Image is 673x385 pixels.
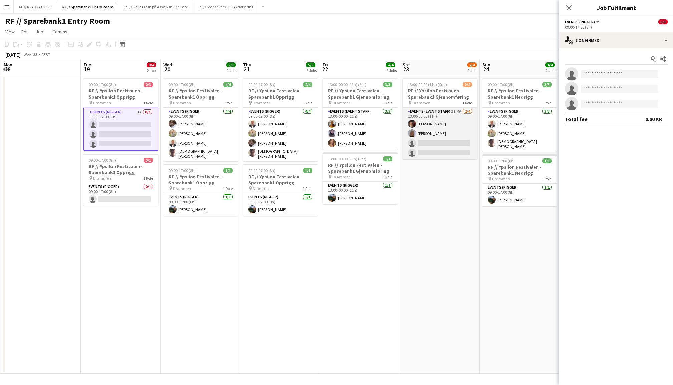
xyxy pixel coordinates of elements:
[323,108,398,150] app-card-role: Events (Event Staff)3/313:00-00:00 (11h)[PERSON_NAME][PERSON_NAME][PERSON_NAME]
[332,174,351,179] span: Drammen
[144,82,153,87] span: 0/3
[173,100,191,105] span: Drammen
[559,3,673,12] h3: Job Fulfilment
[173,186,191,191] span: Drammen
[57,0,119,13] button: RF // Sparebank1 Entry Room
[83,163,158,175] h3: RF // Ypsilon Festivalen - Sparebank1 Opprigg
[163,164,238,216] app-job-card: 09:00-17:00 (8h)1/1RF // Ypsilon Festivalen - Sparebank1 Opprigg Drammen1 RoleEvents (Rigger)1/10...
[144,158,153,163] span: 0/1
[4,62,12,68] span: Mon
[83,88,158,100] h3: RF // Ypsilon Festivalen - Sparebank1 Opprigg
[383,156,392,161] span: 1/1
[243,62,251,68] span: Thu
[83,154,158,206] app-job-card: 09:00-17:00 (8h)0/1RF // Ypsilon Festivalen - Sparebank1 Opprigg Drammen1 RoleEvents (Rigger)0/10...
[243,193,318,216] app-card-role: Events (Rigger)1/109:00-17:00 (8h)[PERSON_NAME]
[481,65,490,73] span: 24
[386,62,395,67] span: 4/4
[93,176,111,181] span: Drammen
[542,176,552,181] span: 1 Role
[559,32,673,48] div: Confirmed
[463,82,472,87] span: 2/4
[565,25,668,30] div: 09:00-17:00 (8h)
[89,158,116,163] span: 09:00-17:00 (8h)
[482,164,557,176] h3: RF // Ypsilon Festivalen - Sparebank1 Nedrigg
[162,65,172,73] span: 20
[565,19,595,24] span: Events (Rigger)
[223,82,233,87] span: 4/4
[658,19,668,24] span: 0/3
[383,174,392,179] span: 1 Role
[542,82,552,87] span: 3/3
[408,82,447,87] span: 13:00-00:00 (11h) (Sun)
[147,68,157,73] div: 2 Jobs
[545,62,555,67] span: 4/4
[14,0,57,13] button: RF // KVADRAT 2025
[19,27,32,36] a: Edit
[323,182,398,204] app-card-role: Events (Rigger)1/113:00-00:00 (11h)[PERSON_NAME]
[306,68,317,73] div: 2 Jobs
[328,156,366,161] span: 13:00-00:00 (11h) (Sat)
[36,29,46,35] span: Jobs
[83,78,158,151] app-job-card: 09:00-17:00 (8h)0/3RF // Ypsilon Festivalen - Sparebank1 Opprigg Drammen1 RoleEvents (Rigger)1A0/...
[303,168,312,173] span: 1/1
[322,65,328,73] span: 22
[488,158,515,163] span: 09:00-17:00 (8h)
[242,65,251,73] span: 21
[328,82,366,87] span: 13:00-00:00 (11h) (Sat)
[482,78,557,152] app-job-card: 09:00-17:00 (8h)3/3RF // Ypsilon Festivalen - Sparebank1 Nedrigg Drammen1 RoleEvents (Rigger)3/30...
[83,108,158,151] app-card-role: Events (Rigger)1A0/309:00-17:00 (8h)
[403,88,477,100] h3: RF // Ypsilon Festivalen - Sparebank1 Gjennomføring
[169,82,196,87] span: 09:00-17:00 (8h)
[226,62,236,67] span: 5/5
[412,100,430,105] span: Drammen
[22,52,39,57] span: Week 33
[323,88,398,100] h3: RF // Ypsilon Festivalen - Sparebank1 Gjennomføring
[82,65,91,73] span: 19
[383,82,392,87] span: 3/3
[402,65,410,73] span: 23
[41,52,50,57] div: CEST
[33,27,48,36] a: Jobs
[248,168,275,173] span: 09:00-17:00 (8h)
[645,116,662,122] div: 0.00 KR
[306,62,315,67] span: 5/5
[565,19,600,24] button: Events (Rigger)
[3,27,17,36] a: View
[542,100,552,105] span: 1 Role
[143,100,153,105] span: 1 Role
[83,183,158,206] app-card-role: Events (Rigger)0/109:00-17:00 (8h)
[303,82,312,87] span: 4/4
[323,78,398,150] app-job-card: 13:00-00:00 (11h) (Sat)3/3RF // Ypsilon Festivalen - Sparebank1 Gjennomføring Drammen1 RoleEvents...
[89,82,116,87] span: 09:00-17:00 (8h)
[163,174,238,186] h3: RF // Ypsilon Festivalen - Sparebank1 Opprigg
[163,88,238,100] h3: RF // Ypsilon Festivalen - Sparebank1 Opprigg
[223,100,233,105] span: 1 Role
[243,164,318,216] app-job-card: 09:00-17:00 (8h)1/1RF // Ypsilon Festivalen - Sparebank1 Opprigg Drammen1 RoleEvents (Rigger)1/10...
[83,62,91,68] span: Tue
[462,100,472,105] span: 1 Role
[50,27,70,36] a: Comms
[163,78,238,161] app-job-card: 09:00-17:00 (8h)4/4RF // Ypsilon Festivalen - Sparebank1 Opprigg Drammen1 RoleEvents (Rigger)4/40...
[403,78,477,159] app-job-card: 13:00-00:00 (11h) (Sun)2/4RF // Ypsilon Festivalen - Sparebank1 Gjennomføring Drammen1 RoleEvents...
[492,100,510,105] span: Drammen
[482,88,557,100] h3: RF // Ypsilon Festivalen - Sparebank1 Nedrigg
[323,62,328,68] span: Fri
[163,108,238,161] app-card-role: Events (Rigger)4/409:00-17:00 (8h)[PERSON_NAME][PERSON_NAME][PERSON_NAME][DEMOGRAPHIC_DATA][PERSO...
[169,168,196,173] span: 09:00-17:00 (8h)
[119,0,193,13] button: RF // Hello Fresh på A Walk In The Park
[403,108,477,159] app-card-role: Events (Event Staff)1I4A2/413:00-00:00 (11h)[PERSON_NAME][PERSON_NAME]
[243,88,318,100] h3: RF // Ypsilon Festivalen - Sparebank1 Opprigg
[5,16,110,26] h1: RF // Sparebank1 Entry Room
[546,68,556,73] div: 2 Jobs
[482,184,557,206] app-card-role: Events (Rigger)1/109:00-17:00 (8h)[PERSON_NAME]
[488,82,515,87] span: 09:00-17:00 (8h)
[565,116,588,122] div: Total fee
[467,62,477,67] span: 2/4
[482,154,557,206] app-job-card: 09:00-17:00 (8h)1/1RF // Ypsilon Festivalen - Sparebank1 Nedrigg Drammen1 RoleEvents (Rigger)1/10...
